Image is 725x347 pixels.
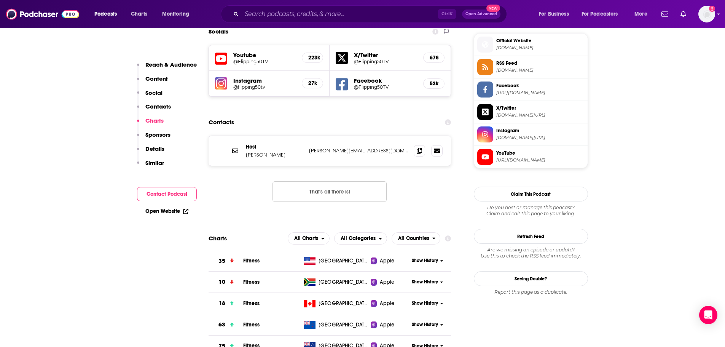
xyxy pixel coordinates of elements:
[496,67,585,73] span: welluafter50.libsyn.com
[218,278,225,286] h3: 10
[126,8,152,20] a: Charts
[246,144,303,150] p: Host
[233,51,296,59] h5: Youtube
[392,232,441,245] h2: Countries
[496,37,585,44] span: Official Website
[634,9,647,19] span: More
[137,61,197,75] button: Reach & Audience
[392,232,441,245] button: open menu
[496,127,585,134] span: Instagram
[145,159,164,166] p: Similar
[412,257,438,264] span: Show History
[209,272,243,293] a: 10
[474,289,588,295] div: Report this page as a duplicate.
[319,300,368,307] span: Canada
[243,279,260,285] a: Fitness
[6,7,79,21] img: Podchaser - Follow, Share and Rate Podcasts
[412,279,438,285] span: Show History
[412,321,438,328] span: Show History
[409,279,446,285] button: Show History
[462,10,500,19] button: Open AdvancedNew
[465,12,497,16] span: Open Advanced
[477,126,585,142] a: Instagram[DOMAIN_NAME][URL]
[137,187,197,201] button: Contact Podcast
[319,321,368,329] span: New Zealand
[658,8,671,21] a: Show notifications dropdown
[137,159,164,173] button: Similar
[677,8,689,21] a: Show notifications dropdown
[380,321,394,329] span: Apple
[409,257,446,264] button: Show History
[233,84,296,90] a: @flipping50tv
[209,251,243,272] a: 35
[243,321,260,328] a: Fitness
[162,9,189,19] span: Monitoring
[209,293,243,314] a: 18
[94,9,117,19] span: Podcasts
[474,187,588,201] button: Claim This Podcast
[228,5,514,23] div: Search podcasts, credits, & more...
[371,321,409,329] a: Apple
[309,147,408,154] p: [PERSON_NAME][EMAIL_ADDRESS][DOMAIN_NAME]
[218,320,225,329] h3: 63
[243,257,260,264] span: Fitness
[380,278,394,286] span: Apple
[89,8,127,20] button: open menu
[294,236,318,241] span: All Charts
[534,8,578,20] button: open menu
[412,300,438,307] span: Show History
[272,181,387,202] button: Nothing here.
[496,135,585,141] span: instagram.com/flipping50tv
[474,229,588,244] button: Refresh Feed
[371,300,409,307] a: Apple
[157,8,199,20] button: open menu
[243,300,260,307] a: Fitness
[474,271,588,286] a: Seeing Double?
[354,59,417,64] a: @Flipping50TV
[698,6,715,22] button: Show profile menu
[131,9,147,19] span: Charts
[301,278,371,286] a: [GEOGRAPHIC_DATA]
[209,314,243,335] a: 63
[371,278,409,286] a: Apple
[137,103,171,117] button: Contacts
[319,257,368,265] span: United States
[380,300,394,307] span: Apple
[145,208,188,214] a: Open Website
[496,45,585,51] span: flippingfifty.com
[474,247,588,259] div: Are we missing an episode or update? Use this to check the RSS feed immediately.
[577,8,629,20] button: open menu
[477,82,585,98] a: Facebook[URL][DOMAIN_NAME]
[409,321,446,328] button: Show History
[145,117,164,124] p: Charts
[209,24,228,39] h2: Socials
[477,59,585,75] a: RSS Feed[DOMAIN_NAME]
[218,257,225,265] h3: 35
[215,77,227,90] img: iconImage
[409,300,446,307] button: Show History
[698,6,715,22] img: User Profile
[474,205,588,217] div: Claim and edit this page to your liking.
[242,8,438,20] input: Search podcasts, credits, & more...
[496,150,585,157] span: YouTube
[209,235,227,242] h2: Charts
[398,236,429,241] span: All Countries
[430,80,438,87] h5: 53k
[699,306,717,324] div: Open Intercom Messenger
[233,77,296,84] h5: Instagram
[582,9,618,19] span: For Podcasters
[539,9,569,19] span: For Business
[137,145,164,159] button: Details
[233,59,296,64] a: @Flipping50TV
[354,51,417,59] h5: X/Twitter
[145,145,164,152] p: Details
[137,117,164,131] button: Charts
[354,84,417,90] a: @Flipping50TV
